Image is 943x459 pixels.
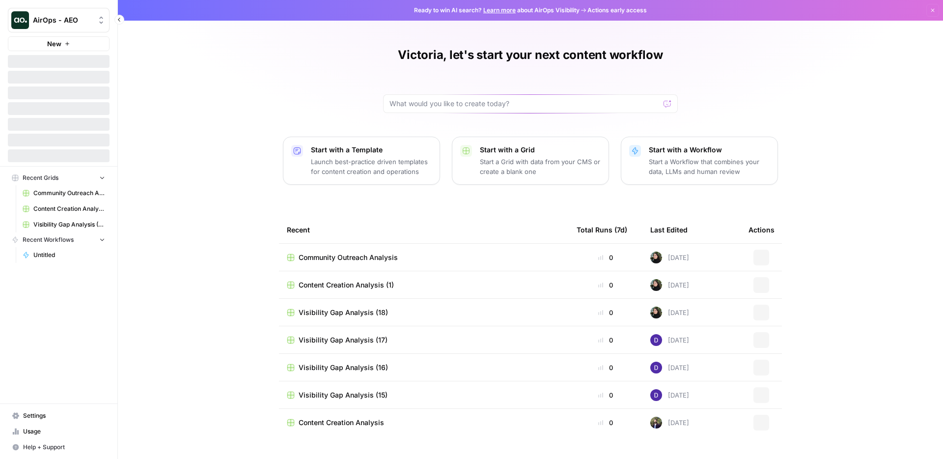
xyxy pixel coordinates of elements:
[650,389,662,401] img: 6clbhjv5t98vtpq4yyt91utag0vy
[299,308,388,317] span: Visibility Gap Analysis (18)
[33,251,105,259] span: Untitled
[621,137,778,185] button: Start with a WorkflowStart a Workflow that combines your data, LLMs and human review
[23,235,74,244] span: Recent Workflows
[299,253,398,262] span: Community Outreach Analysis
[299,390,388,400] span: Visibility Gap Analysis (15)
[33,220,105,229] span: Visibility Gap Analysis (18)
[577,308,635,317] div: 0
[650,216,688,243] div: Last Edited
[287,418,561,428] a: Content Creation Analysis
[389,99,660,109] input: What would you like to create today?
[8,232,110,247] button: Recent Workflows
[299,280,394,290] span: Content Creation Analysis (1)
[23,427,105,436] span: Usage
[18,217,110,232] a: Visibility Gap Analysis (18)
[650,362,662,373] img: 6clbhjv5t98vtpq4yyt91utag0vy
[577,280,635,290] div: 0
[299,418,384,428] span: Content Creation Analysis
[18,201,110,217] a: Content Creation Analysis (1)
[452,137,609,185] button: Start with a GridStart a Grid with data from your CMS or create a blank one
[287,253,561,262] a: Community Outreach Analysis
[649,145,770,155] p: Start with a Workflow
[398,47,663,63] h1: Victoria, let's start your next content workflow
[577,390,635,400] div: 0
[587,6,647,15] span: Actions early access
[483,6,516,14] a: Learn more
[11,11,29,29] img: AirOps - AEO Logo
[650,362,689,373] div: [DATE]
[287,363,561,373] a: Visibility Gap Analysis (16)
[8,171,110,185] button: Recent Grids
[18,185,110,201] a: Community Outreach Analysis
[8,36,110,51] button: New
[650,334,689,346] div: [DATE]
[650,307,662,318] img: eoqc67reg7z2luvnwhy7wyvdqmsw
[577,216,627,243] div: Total Runs (7d)
[283,137,440,185] button: Start with a TemplateLaunch best-practice driven templates for content creation and operations
[480,145,601,155] p: Start with a Grid
[23,173,58,182] span: Recent Grids
[650,279,662,291] img: eoqc67reg7z2luvnwhy7wyvdqmsw
[414,6,580,15] span: Ready to win AI search? about AirOps Visibility
[650,252,689,263] div: [DATE]
[577,418,635,428] div: 0
[749,216,775,243] div: Actions
[650,279,689,291] div: [DATE]
[650,389,689,401] div: [DATE]
[8,424,110,439] a: Usage
[650,252,662,263] img: eoqc67reg7z2luvnwhy7wyvdqmsw
[650,307,689,318] div: [DATE]
[8,439,110,455] button: Help + Support
[480,157,601,176] p: Start a Grid with data from your CMS or create a blank one
[47,39,61,49] span: New
[577,253,635,262] div: 0
[8,408,110,424] a: Settings
[287,280,561,290] a: Content Creation Analysis (1)
[287,308,561,317] a: Visibility Gap Analysis (18)
[33,15,92,25] span: AirOps - AEO
[287,335,561,345] a: Visibility Gap Analysis (17)
[311,145,432,155] p: Start with a Template
[33,204,105,213] span: Content Creation Analysis (1)
[299,335,388,345] span: Visibility Gap Analysis (17)
[23,443,105,452] span: Help + Support
[299,363,388,373] span: Visibility Gap Analysis (16)
[577,335,635,345] div: 0
[33,189,105,198] span: Community Outreach Analysis
[649,157,770,176] p: Start a Workflow that combines your data, LLMs and human review
[23,411,105,420] span: Settings
[18,247,110,263] a: Untitled
[8,8,110,32] button: Workspace: AirOps - AEO
[577,363,635,373] div: 0
[650,417,689,429] div: [DATE]
[287,390,561,400] a: Visibility Gap Analysis (15)
[650,334,662,346] img: 6clbhjv5t98vtpq4yyt91utag0vy
[311,157,432,176] p: Launch best-practice driven templates for content creation and operations
[287,216,561,243] div: Recent
[650,417,662,429] img: 4dqwcgipae5fdwxp9v51u2818epj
